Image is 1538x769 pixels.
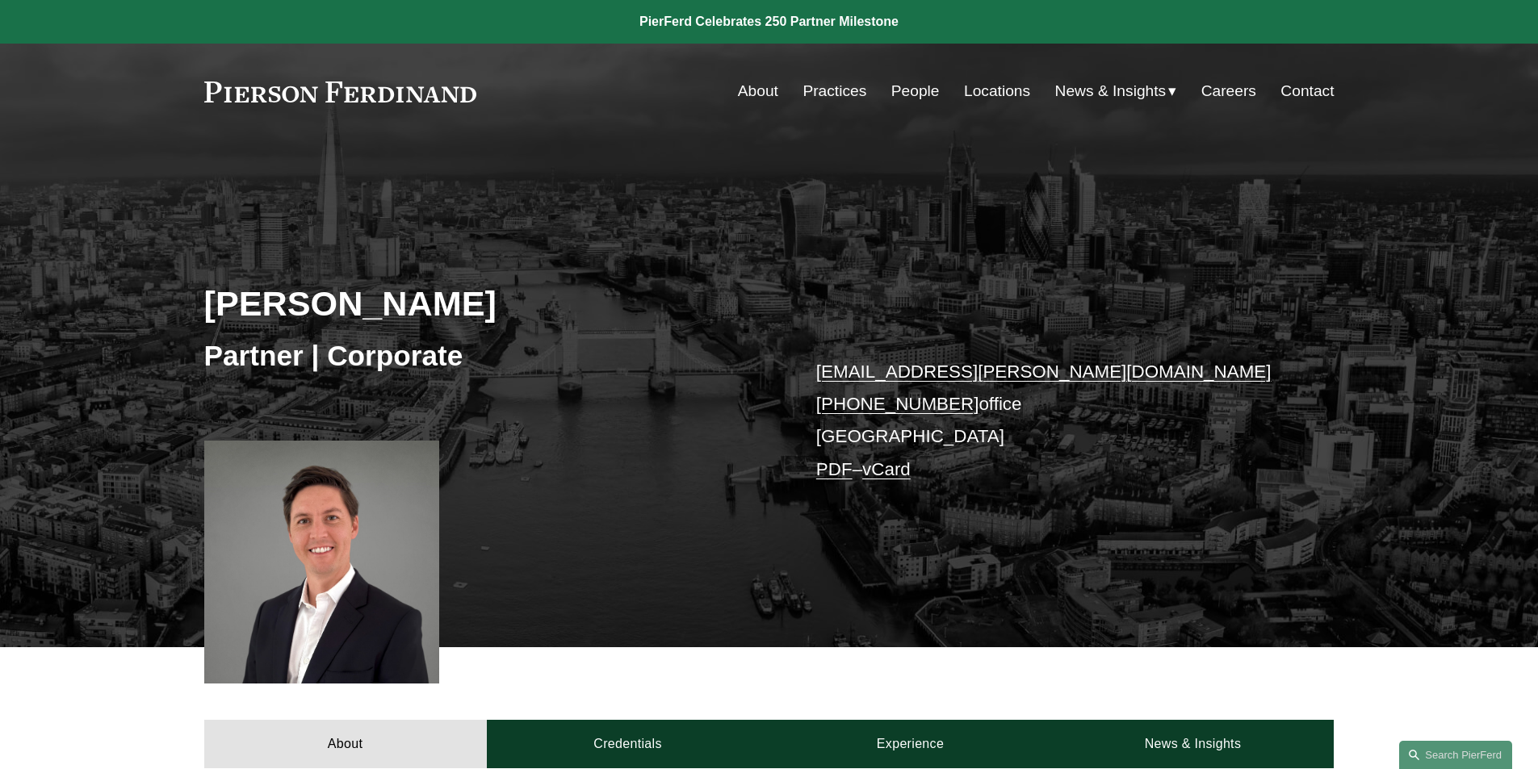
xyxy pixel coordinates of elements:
[204,338,769,374] h3: Partner | Corporate
[891,76,940,107] a: People
[816,362,1272,382] a: [EMAIL_ADDRESS][PERSON_NAME][DOMAIN_NAME]
[1055,77,1167,106] span: News & Insights
[964,76,1030,107] a: Locations
[487,720,769,768] a: Credentials
[204,720,487,768] a: About
[862,459,911,479] a: vCard
[803,76,866,107] a: Practices
[816,356,1287,486] p: office [GEOGRAPHIC_DATA] –
[769,720,1052,768] a: Experience
[1051,720,1334,768] a: News & Insights
[204,282,769,324] h2: [PERSON_NAME]
[1280,76,1334,107] a: Contact
[816,459,853,479] a: PDF
[1055,76,1177,107] a: folder dropdown
[738,76,778,107] a: About
[1201,76,1256,107] a: Careers
[816,394,979,414] a: [PHONE_NUMBER]
[1399,741,1512,769] a: Search this site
